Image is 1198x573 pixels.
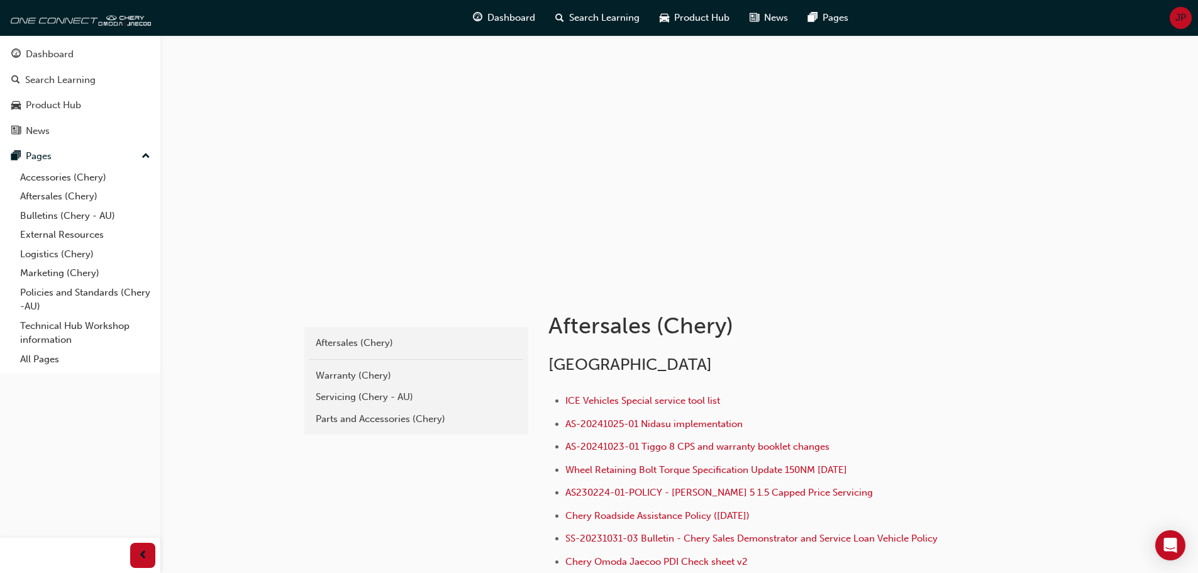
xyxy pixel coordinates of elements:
div: Parts and Accessories (Chery) [316,412,517,426]
span: search-icon [555,10,564,26]
div: News [26,124,50,138]
span: guage-icon [11,49,21,60]
span: prev-icon [138,548,148,564]
a: AS230224-01-POLICY - [PERSON_NAME] 5 1.5 Capped Price Servicing [565,487,873,498]
a: Logistics (Chery) [15,245,155,264]
span: car-icon [11,100,21,111]
a: news-iconNews [740,5,798,31]
a: SS-20231031-03 Bulletin - Chery Sales Demonstrator and Service Loan Vehicle Policy [565,533,938,544]
div: Search Learning [25,73,96,87]
a: AS-20241023-01 Tiggo 8 CPS and warranty booklet changes [565,441,829,452]
a: Warranty (Chery) [309,365,523,387]
div: Servicing (Chery - AU) [316,390,517,404]
span: pages-icon [808,10,818,26]
a: News [5,120,155,143]
span: Pages [823,11,848,25]
button: Pages [5,145,155,168]
span: news-icon [11,126,21,137]
div: Product Hub [26,98,81,113]
a: All Pages [15,350,155,369]
span: Search Learning [569,11,640,25]
a: Dashboard [5,43,155,66]
span: News [764,11,788,25]
span: car-icon [660,10,669,26]
div: Pages [26,149,52,164]
a: Servicing (Chery - AU) [309,386,523,408]
span: [GEOGRAPHIC_DATA] [548,355,712,374]
a: Policies and Standards (Chery -AU) [15,283,155,316]
a: Parts and Accessories (Chery) [309,408,523,430]
a: Technical Hub Workshop information [15,316,155,350]
a: Aftersales (Chery) [309,332,523,354]
button: DashboardSearch LearningProduct HubNews [5,40,155,145]
button: JP [1170,7,1192,29]
span: JP [1175,11,1186,25]
div: Aftersales (Chery) [316,336,517,350]
a: AS-20241025-01 Nidasu implementation [565,418,743,430]
img: oneconnect [6,5,151,30]
span: Product Hub [674,11,729,25]
span: Dashboard [487,11,535,25]
a: Marketing (Chery) [15,264,155,283]
a: search-iconSearch Learning [545,5,650,31]
span: news-icon [750,10,759,26]
a: Accessories (Chery) [15,168,155,187]
span: search-icon [11,75,20,86]
a: Chery Roadside Assistance Policy ([DATE]) [565,510,750,521]
div: Dashboard [26,47,74,62]
a: Chery Omoda Jaecoo PDI Check sheet v2 [565,556,748,567]
a: Aftersales (Chery) [15,187,155,206]
span: up-icon [141,148,150,165]
span: pages-icon [11,151,21,162]
a: Product Hub [5,94,155,117]
a: pages-iconPages [798,5,858,31]
div: Open Intercom Messenger [1155,530,1185,560]
h1: Aftersales (Chery) [548,312,961,340]
a: car-iconProduct Hub [650,5,740,31]
a: Wheel Retaining Bolt Torque Specification Update 150NM [DATE] [565,464,847,476]
a: ICE Vehicles Special service tool list [565,395,720,406]
a: Bulletins (Chery - AU) [15,206,155,226]
a: guage-iconDashboard [463,5,545,31]
span: guage-icon [473,10,482,26]
a: Search Learning [5,69,155,92]
div: Warranty (Chery) [316,369,517,383]
a: External Resources [15,225,155,245]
